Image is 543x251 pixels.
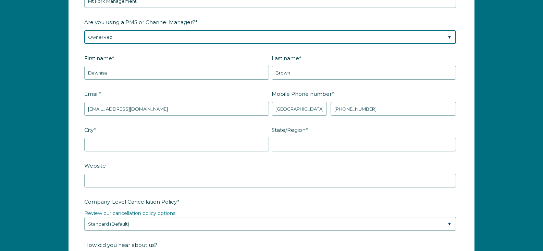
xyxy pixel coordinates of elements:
[84,160,106,171] span: Website
[84,240,157,250] span: How did you hear about us?
[84,196,177,207] span: Company-Level Cancellation Policy
[84,17,195,27] span: Are you using a PMS or Channel Manager?
[84,125,94,135] span: City
[272,89,332,99] span: Mobile Phone number
[84,89,99,99] span: Email
[272,125,306,135] span: State/Region
[272,53,299,64] span: Last name
[84,53,112,64] span: First name
[84,210,175,216] a: Review our cancellation policy options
